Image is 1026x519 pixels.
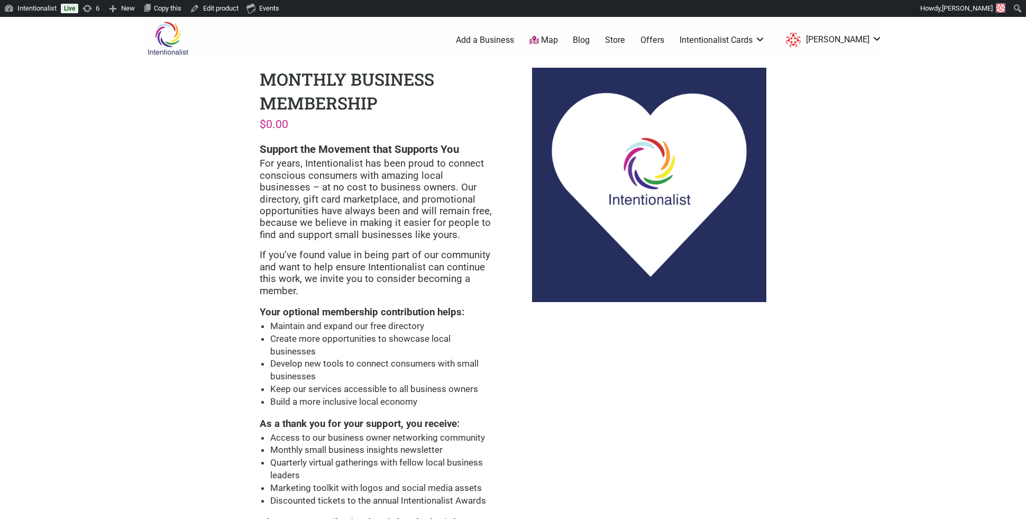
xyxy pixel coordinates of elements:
[270,482,494,495] li: Marketing toolkit with logos and social media assets
[605,34,625,46] a: Store
[680,34,765,46] a: Intentionalist Cards
[61,4,78,13] a: Live
[270,396,494,408] li: Build a more inclusive local economy
[270,383,494,396] li: Keep our services accessible to all business owners
[143,21,193,56] img: Intentionalist
[260,158,494,241] p: For years, Intentionalist has been proud to connect conscious consumers with amazing local busine...
[456,34,514,46] a: Add a Business
[640,34,664,46] a: Offers
[270,432,494,444] li: Access to our business owner networking community
[270,320,494,333] li: Maintain and expand our free directory
[270,333,494,358] li: Create more opportunities to showcase local businesses
[270,457,494,482] li: Quarterly virtual gatherings with fellow local business leaders
[781,31,882,50] a: [PERSON_NAME]
[270,444,494,457] li: Monthly small business insights newsletter
[260,305,494,319] h2: Your optional membership contribution helps:
[270,358,494,383] li: Develop new tools to connect consumers with small businesses
[532,68,766,302] img: Small Business Membership
[260,117,266,131] span: $
[529,34,558,47] a: Map
[260,117,288,131] bdi: 0.00
[260,142,494,157] h1: Support the Movement that Supports You
[942,4,993,12] span: [PERSON_NAME]
[781,31,882,50] li: Sarah-Studer
[573,34,590,46] a: Blog
[260,417,494,431] h2: As a thank you for your support, you receive:
[260,68,434,114] h1: Monthly Business Membership
[260,249,494,297] p: If you’ve found value in being part of our community and want to help ensure Intentionalist can c...
[270,495,494,507] li: Discounted tickets to the annual Intentionalist Awards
